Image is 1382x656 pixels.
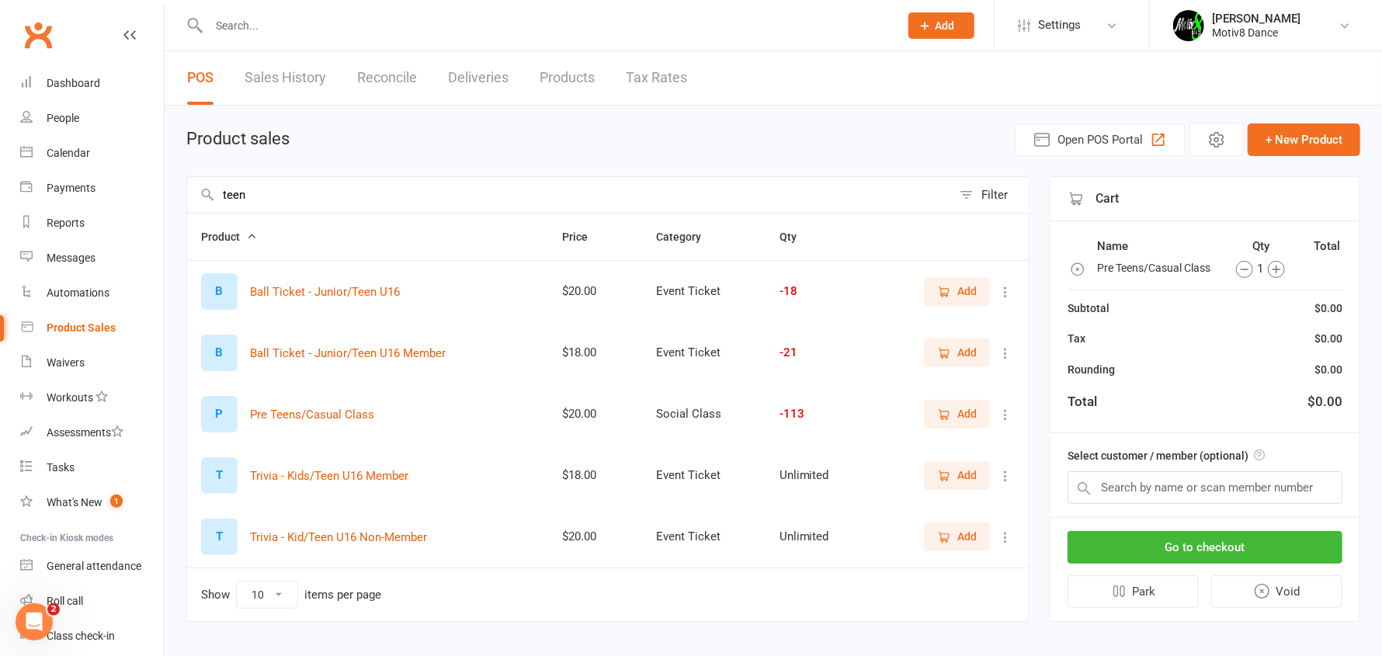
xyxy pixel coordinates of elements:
button: Trivia - Kid/Teen U16 Non-Member [250,528,427,547]
a: Sales History [245,51,326,105]
th: Qty [1221,236,1302,256]
div: Event Ticket [656,530,752,543]
button: Product [201,227,257,246]
button: Ball Ticket - Junior/Teen U16 Member [250,344,446,363]
div: Dashboard [47,77,100,89]
div: Roll call [47,595,83,607]
button: Category [656,227,718,246]
a: Clubworx [19,16,57,54]
a: Assessments [20,415,164,450]
span: Category [656,231,718,243]
span: Qty [780,231,814,243]
span: 2 [47,603,60,616]
a: Reports [20,206,164,241]
span: Open POS Portal [1057,130,1143,149]
div: $20.00 [562,408,628,421]
div: General attendance [47,560,141,572]
button: Filter [952,177,1029,213]
div: -113 [780,408,855,421]
button: + New Product [1248,123,1360,156]
span: Add [957,405,977,422]
div: 1 [1221,259,1299,278]
div: $18.00 [562,469,628,482]
div: Social Class [656,408,752,421]
button: Void [1211,575,1343,608]
a: POS [187,51,214,105]
div: Show [201,581,381,609]
span: Price [562,231,605,243]
div: Product Sales [47,321,116,334]
a: Messages [20,241,164,276]
a: Deliveries [448,51,509,105]
div: $18.00 [562,346,628,359]
button: Add [908,12,974,39]
span: Add [957,467,977,484]
div: items per page [304,588,381,602]
div: Subtotal [1068,300,1109,317]
button: Qty [780,227,814,246]
div: Payments [47,182,95,194]
span: Settings [1038,8,1081,43]
a: Tasks [20,450,164,485]
button: Open POS Portal [1015,123,1186,156]
div: T [201,519,238,555]
div: $0.00 [1314,361,1342,378]
div: What's New [47,496,102,508]
a: Calendar [20,136,164,171]
div: $0.00 [1314,300,1342,317]
div: $0.00 [1314,330,1342,347]
a: What's New1 [20,485,164,520]
div: $0.00 [1307,391,1342,412]
div: Tax [1068,330,1085,347]
div: Automations [47,286,109,299]
span: Add [957,283,977,300]
div: $20.00 [562,530,628,543]
img: thumb_image1679272194.png [1173,10,1204,41]
div: Class check-in [47,630,115,642]
a: Automations [20,276,164,311]
a: Payments [20,171,164,206]
span: Add [957,344,977,361]
div: Unlimited [780,469,855,482]
div: -21 [780,346,855,359]
div: Event Ticket [656,469,752,482]
div: [PERSON_NAME] [1212,12,1300,26]
div: P [201,396,238,432]
button: Park [1068,575,1199,608]
a: Tax Rates [626,51,687,105]
button: Price [562,227,605,246]
span: Add [936,19,955,32]
button: Add [924,522,990,550]
input: Search by name or scan member number [1068,471,1342,504]
div: Assessments [47,426,123,439]
a: Workouts [20,380,164,415]
h1: Product sales [186,130,290,148]
button: Ball Ticket - Junior/Teen U16 [250,283,400,301]
div: Unlimited [780,530,855,543]
div: Event Ticket [656,346,752,359]
button: Go to checkout [1068,531,1342,564]
span: Add [957,528,977,545]
iframe: Intercom live chat [16,603,53,640]
button: Add [924,400,990,428]
button: Pre Teens/Casual Class [250,405,374,424]
th: Total [1304,236,1341,256]
div: Messages [47,252,95,264]
a: Waivers [20,345,164,380]
button: Add [924,277,990,305]
input: Search... [204,15,888,36]
th: Name [1096,236,1219,256]
div: Reports [47,217,85,229]
div: Waivers [47,356,85,369]
div: Workouts [47,391,93,404]
a: Roll call [20,584,164,619]
div: Filter [981,186,1008,204]
a: Products [540,51,595,105]
div: Tasks [47,461,75,474]
div: -18 [780,285,855,298]
a: Reconcile [357,51,417,105]
div: T [201,457,238,494]
input: Search products by name, or scan product code [187,177,952,213]
a: People [20,101,164,136]
div: Event Ticket [656,285,752,298]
